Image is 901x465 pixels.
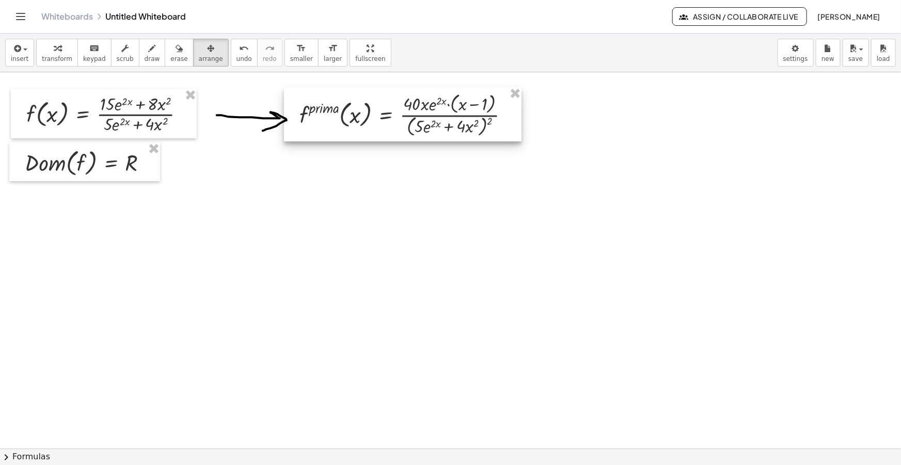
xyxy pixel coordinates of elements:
[263,55,277,62] span: redo
[778,39,814,67] button: settings
[318,39,347,67] button: format_sizelarger
[36,39,78,67] button: transform
[42,55,72,62] span: transform
[145,55,160,62] span: draw
[877,55,890,62] span: load
[257,39,282,67] button: redoredo
[89,42,99,55] i: keyboard
[77,39,112,67] button: keyboardkeypad
[848,55,863,62] span: save
[821,55,834,62] span: new
[843,39,869,67] button: save
[355,55,385,62] span: fullscreen
[12,8,29,25] button: Toggle navigation
[672,7,807,26] button: Assign / Collaborate Live
[231,39,258,67] button: undoundo
[296,42,306,55] i: format_size
[111,39,139,67] button: scrub
[290,55,313,62] span: smaller
[871,39,896,67] button: load
[783,55,808,62] span: settings
[350,39,391,67] button: fullscreen
[5,39,34,67] button: insert
[41,11,93,22] a: Whiteboards
[83,55,106,62] span: keypad
[236,55,252,62] span: undo
[265,42,275,55] i: redo
[139,39,166,67] button: draw
[199,55,223,62] span: arrange
[117,55,134,62] span: scrub
[11,55,28,62] span: insert
[681,12,798,21] span: Assign / Collaborate Live
[817,12,880,21] span: [PERSON_NAME]
[170,55,187,62] span: erase
[809,7,889,26] button: [PERSON_NAME]
[165,39,193,67] button: erase
[193,39,229,67] button: arrange
[284,39,319,67] button: format_sizesmaller
[816,39,841,67] button: new
[328,42,338,55] i: format_size
[239,42,249,55] i: undo
[324,55,342,62] span: larger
